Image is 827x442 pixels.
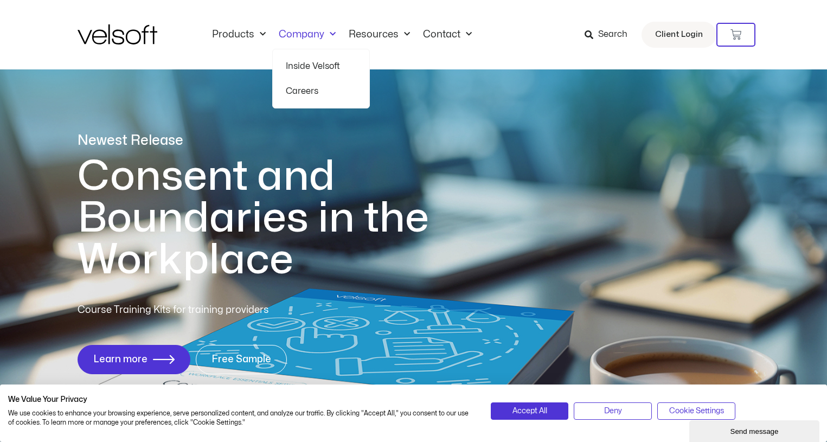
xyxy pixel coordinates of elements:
[655,28,703,42] span: Client Login
[286,54,356,79] a: Inside Velsoft
[585,25,635,44] a: Search
[604,405,622,417] span: Deny
[272,49,370,108] ul: CompanyMenu Toggle
[491,402,569,420] button: Accept all cookies
[272,29,342,41] a: CompanyMenu Toggle
[78,303,348,318] p: Course Training Kits for training providers
[657,402,735,420] button: Adjust cookie preferences
[78,345,190,374] a: Learn more
[78,156,473,281] h1: Consent and Boundaries in the Workplace
[512,405,547,417] span: Accept All
[93,354,148,365] span: Learn more
[196,345,287,374] a: Free Sample
[598,28,627,42] span: Search
[78,24,157,44] img: Velsoft Training Materials
[8,409,475,427] p: We use cookies to enhance your browsing experience, serve personalized content, and analyze our t...
[286,79,356,104] a: Careers
[669,405,724,417] span: Cookie Settings
[416,29,478,41] a: ContactMenu Toggle
[206,29,478,41] nav: Menu
[211,354,271,365] span: Free Sample
[689,418,822,442] iframe: chat widget
[206,29,272,41] a: ProductsMenu Toggle
[642,22,716,48] a: Client Login
[78,131,473,150] p: Newest Release
[342,29,416,41] a: ResourcesMenu Toggle
[8,395,475,405] h2: We Value Your Privacy
[574,402,652,420] button: Deny all cookies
